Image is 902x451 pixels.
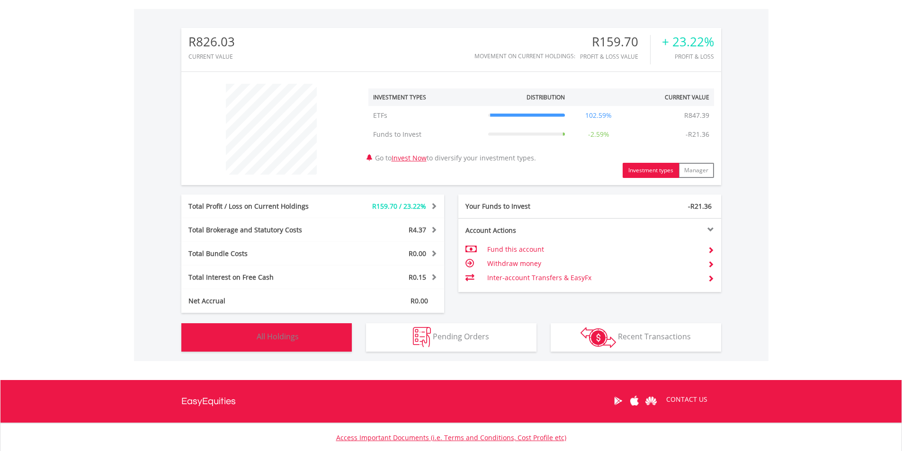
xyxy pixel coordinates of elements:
button: Recent Transactions [551,323,721,352]
td: -2.59% [570,125,627,144]
div: Total Brokerage and Statutory Costs [181,225,335,235]
a: Access Important Documents (i.e. Terms and Conditions, Cost Profile etc) [336,433,566,442]
span: Recent Transactions [618,331,691,342]
div: CURRENT VALUE [188,53,235,60]
img: pending_instructions-wht.png [413,327,431,347]
button: All Holdings [181,323,352,352]
div: Account Actions [458,226,590,235]
a: EasyEquities [181,380,236,423]
div: Total Profit / Loss on Current Holdings [181,202,335,211]
button: Manager [679,163,714,178]
span: Pending Orders [433,331,489,342]
td: Fund this account [487,242,700,256]
td: 102.59% [570,106,627,125]
div: R826.03 [188,35,235,49]
span: R0.00 [411,296,428,305]
a: CONTACT US [660,386,714,413]
div: Net Accrual [181,296,335,306]
img: transactions-zar-wht.png [580,327,616,348]
a: Apple [626,386,643,416]
div: Total Bundle Costs [181,249,335,258]
div: Total Interest on Free Cash [181,273,335,282]
a: Google Play [610,386,626,416]
div: Movement on Current Holdings: [474,53,575,59]
span: R4.37 [409,225,426,234]
th: Current Value [627,88,714,106]
td: Inter-account Transfers & EasyFx [487,271,700,285]
div: Profit & Loss Value [580,53,650,60]
th: Investment Types [368,88,483,106]
a: Invest Now [392,153,427,162]
div: Profit & Loss [662,53,714,60]
span: All Holdings [257,331,299,342]
div: Your Funds to Invest [458,202,590,211]
td: R847.39 [679,106,714,125]
span: R0.00 [409,249,426,258]
span: R159.70 / 23.22% [372,202,426,211]
div: Go to to diversify your investment types. [361,79,721,178]
div: Distribution [527,93,565,101]
span: R0.15 [409,273,426,282]
td: ETFs [368,106,483,125]
img: holdings-wht.png [234,327,255,347]
td: Withdraw money [487,256,700,271]
a: Huawei [643,386,660,416]
td: Funds to Invest [368,125,483,144]
div: R159.70 [580,35,650,49]
span: -R21.36 [688,202,712,211]
td: -R21.36 [681,125,714,144]
button: Investment types [623,163,679,178]
div: + 23.22% [662,35,714,49]
button: Pending Orders [366,323,536,352]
